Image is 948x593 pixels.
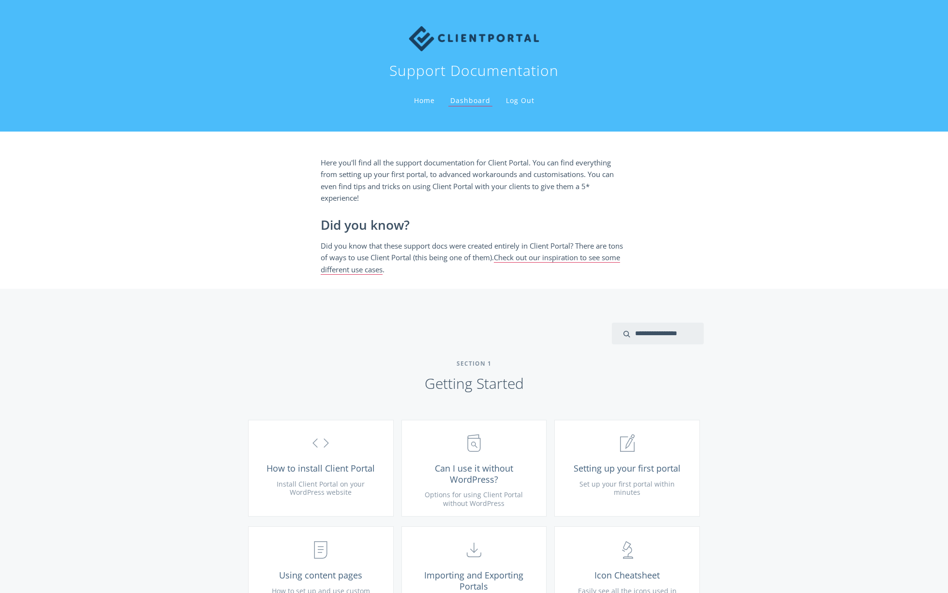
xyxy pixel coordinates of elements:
[504,96,536,105] a: Log Out
[579,479,675,497] span: Set up your first portal within minutes
[277,479,365,497] span: Install Client Portal on your WordPress website
[389,61,559,80] h1: Support Documentation
[416,463,532,485] span: Can I use it without WordPress?
[263,570,379,581] span: Using content pages
[554,420,700,517] a: Setting up your first portal Set up your first portal within minutes
[412,96,437,105] a: Home
[448,96,492,106] a: Dashboard
[401,420,547,517] a: Can I use it without WordPress? Options for using Client Portal without WordPress
[321,252,620,274] a: Check out our inspiration to see some different use cases
[321,240,627,275] p: Did you know that these support docs were created entirely in Client Portal? There are tons of wa...
[248,420,394,517] a: How to install Client Portal Install Client Portal on your WordPress website
[263,463,379,474] span: How to install Client Portal
[321,157,627,204] p: Here you'll find all the support documentation for Client Portal. You can find everything from se...
[569,570,685,581] span: Icon Cheatsheet
[612,323,704,344] input: search input
[569,463,685,474] span: Setting up your first portal
[425,490,523,508] span: Options for using Client Portal without WordPress
[321,218,627,233] h2: Did you know?
[416,570,532,592] span: Importing and Exporting Portals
